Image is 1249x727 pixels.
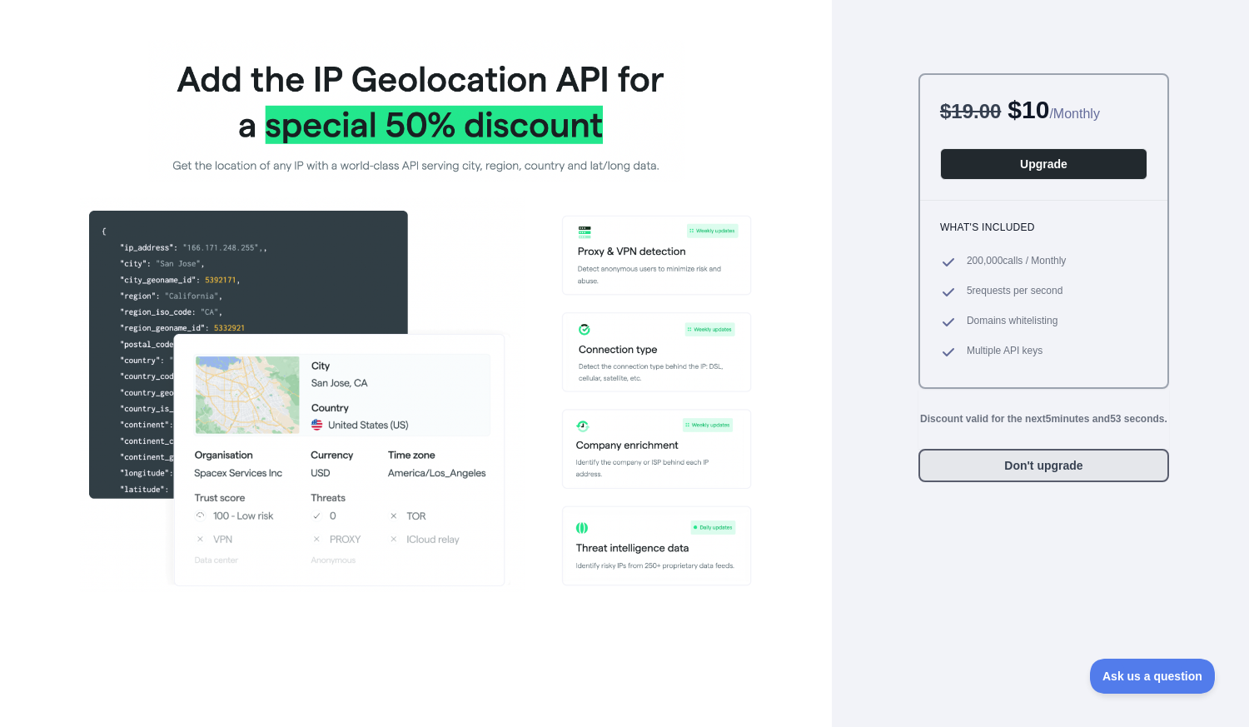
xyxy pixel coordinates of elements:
span: Domains whitelisting [967,314,1057,331]
img: Offer [80,40,752,592]
span: Multiple API keys [967,344,1042,361]
iframe: Toggle Customer Support [1090,659,1216,694]
span: $ 19.00 [940,100,1001,122]
h3: What's included [940,221,1147,234]
strong: Discount valid for the next 5 minutes and 53 seconds. [920,413,1167,425]
button: Upgrade [940,148,1147,180]
span: 200,000 calls / Monthly [967,254,1066,271]
span: / Monthly [1049,107,1099,121]
button: Don't upgrade [918,449,1169,482]
span: $ 10 [1008,96,1049,123]
span: 5 requests per second [967,284,1062,301]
